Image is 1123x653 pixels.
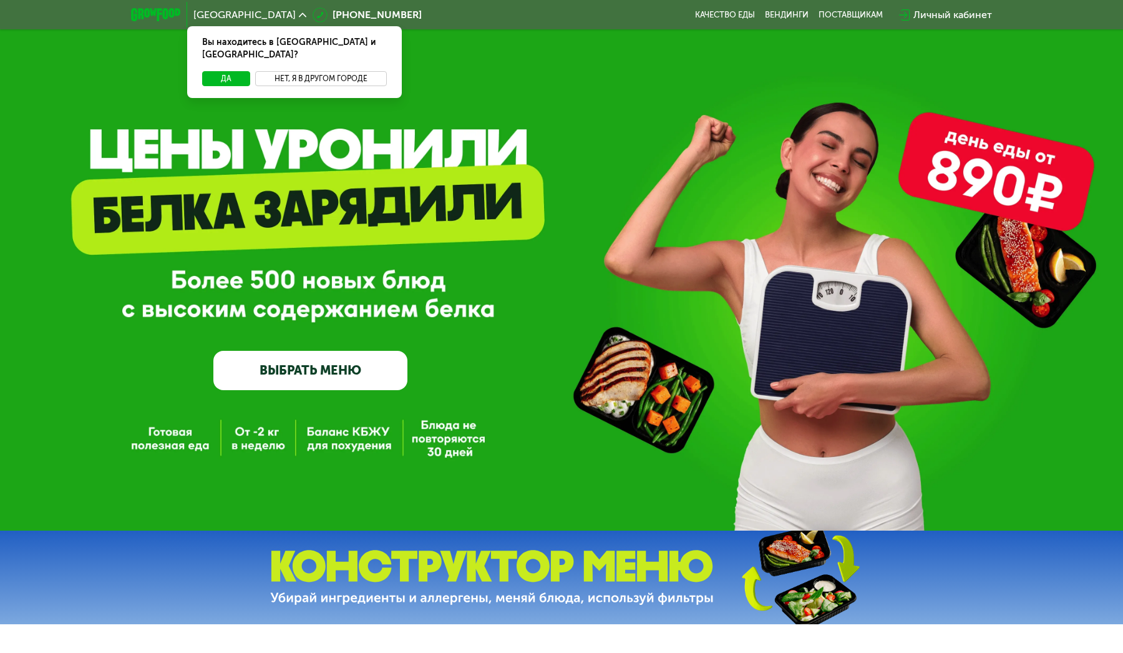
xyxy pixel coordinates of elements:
div: Вы находитесь в [GEOGRAPHIC_DATA] и [GEOGRAPHIC_DATA]? [187,26,402,71]
div: поставщикам [819,10,883,20]
div: Личный кабинет [913,7,992,22]
a: ВЫБРАТЬ МЕНЮ [213,351,407,390]
a: Качество еды [695,10,755,20]
span: [GEOGRAPHIC_DATA] [193,10,296,20]
button: Да [202,71,250,86]
a: Вендинги [765,10,809,20]
a: [PHONE_NUMBER] [313,7,422,22]
button: Нет, я в другом городе [255,71,387,86]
